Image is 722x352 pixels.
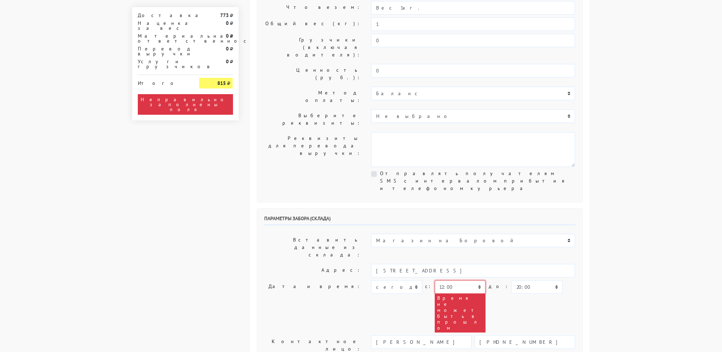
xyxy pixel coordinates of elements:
label: Реквизиты для перевода выручки: [259,132,366,167]
div: Услуги грузчиков [132,59,194,69]
label: Грузчики (включая водителя): [259,34,366,61]
label: Метод оплаты: [259,87,366,107]
label: Выберите реквизиты: [259,109,366,129]
strong: 773 [220,12,228,18]
strong: 815 [217,80,226,86]
label: c: [425,280,432,293]
label: Отправлять получателям SMS с интервалом прибытия и телефоном курьера [380,170,575,192]
label: Дата и время: [259,280,366,332]
div: Материальная ответственность [132,33,194,43]
div: Наценка за вес [132,21,194,31]
label: Что везем: [259,1,366,15]
strong: 0 [226,33,228,39]
strong: 0 [226,20,228,26]
strong: 0 [226,58,228,65]
label: Адрес: [259,264,366,277]
label: Общий вес (кг): [259,17,366,31]
label: Вставить данные из склада: [259,234,366,261]
input: Имя [371,335,472,349]
div: Перевод выручки [132,46,194,56]
div: Доставка [132,13,194,18]
div: Итого [138,78,189,86]
h6: Параметры забора (склада) [264,216,575,225]
div: Неправильно заполнены поля [138,94,233,115]
div: Время не может быть в прошлом [435,294,485,332]
strong: 0 [226,45,228,52]
label: Ценность (руб.): [259,64,366,84]
label: до: [488,280,509,293]
input: Телефон [474,335,575,349]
